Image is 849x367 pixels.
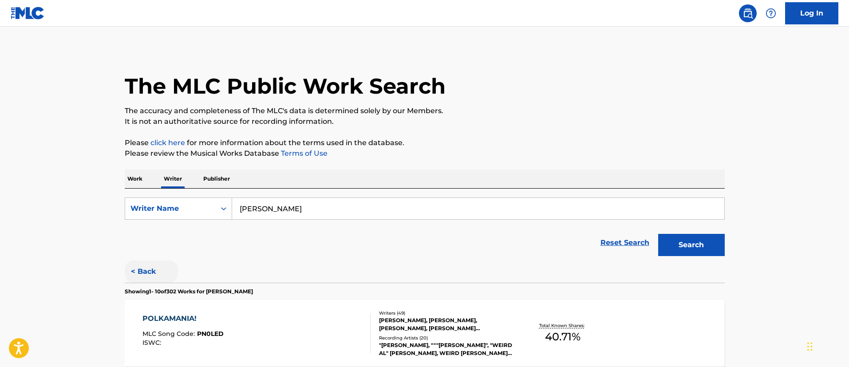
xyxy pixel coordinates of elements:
p: The accuracy and completeness of The MLC's data is determined solely by our Members. [125,106,725,116]
a: Reset Search [596,233,654,253]
img: help [766,8,776,19]
p: Please for more information about the terms used in the database. [125,138,725,148]
span: PN0LED [197,330,224,338]
div: Drag [807,333,813,360]
div: Recording Artists ( 20 ) [379,335,513,341]
div: "[PERSON_NAME], """[PERSON_NAME]", "WEIRD AL" [PERSON_NAME], WEIRD [PERSON_NAME], "[PERSON_NAME] [379,341,513,357]
p: Total Known Shares: [539,322,587,329]
a: Public Search [739,4,757,22]
p: Writer [161,170,185,188]
span: ISWC : [142,339,163,347]
img: search [742,8,753,19]
a: POLKAMANIA!MLC Song Code:PN0LEDISWC:Writers (49)[PERSON_NAME], [PERSON_NAME], [PERSON_NAME], [PER... [125,300,725,367]
p: It is not an authoritative source for recording information. [125,116,725,127]
form: Search Form [125,197,725,260]
p: Work [125,170,145,188]
a: Terms of Use [279,149,328,158]
div: Writer Name [130,203,210,214]
h1: The MLC Public Work Search [125,73,446,99]
a: click here [150,138,185,147]
div: Help [762,4,780,22]
button: Search [658,234,725,256]
div: Writers ( 49 ) [379,310,513,316]
iframe: Chat Widget [805,324,849,367]
img: MLC Logo [11,7,45,20]
span: 40.71 % [545,329,580,345]
p: Publisher [201,170,233,188]
div: [PERSON_NAME], [PERSON_NAME], [PERSON_NAME], [PERSON_NAME] [PERSON_NAME] [PERSON_NAME], [PERSON_N... [379,316,513,332]
p: Please review the Musical Works Database [125,148,725,159]
p: Showing 1 - 10 of 302 Works for [PERSON_NAME] [125,288,253,296]
button: < Back [125,260,178,283]
div: POLKAMANIA! [142,313,224,324]
span: MLC Song Code : [142,330,197,338]
a: Log In [785,2,838,24]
